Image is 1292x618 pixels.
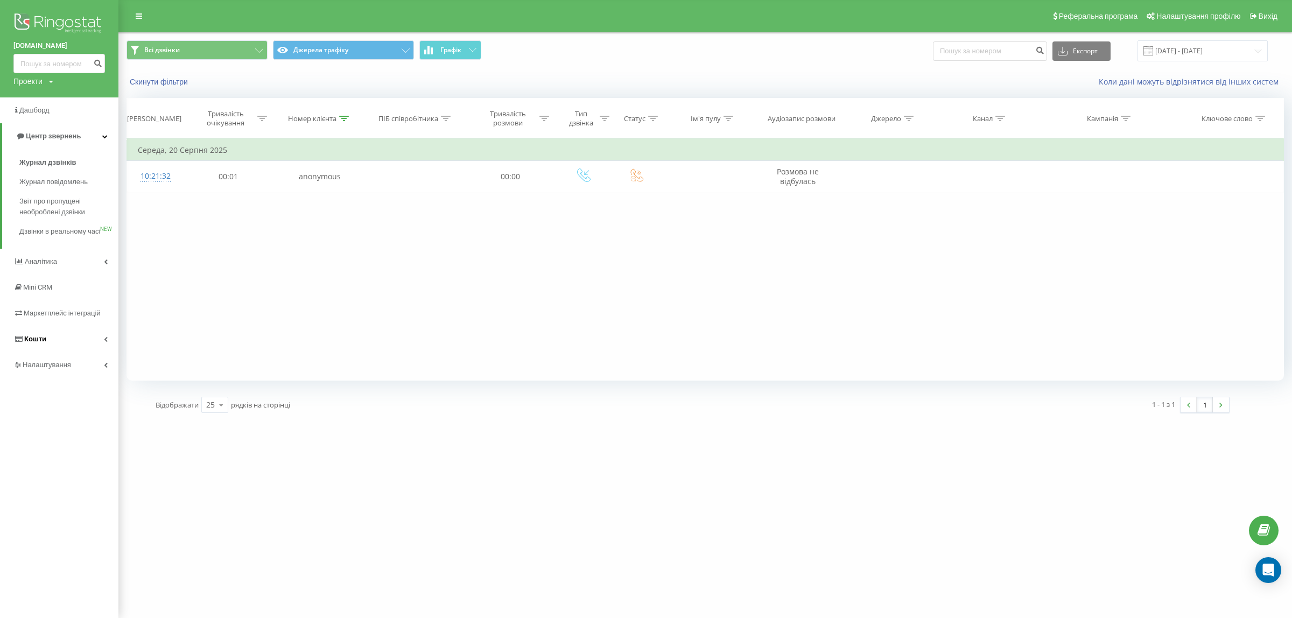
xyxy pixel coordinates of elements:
span: рядків на сторінці [231,400,290,410]
a: Звіт про пропущені необроблені дзвінки [19,192,118,222]
div: Аудіозапис розмови [768,114,835,123]
div: 10:21:32 [138,166,173,187]
span: Mini CRM [23,283,52,291]
span: Кошти [24,335,46,343]
span: Відображати [156,400,199,410]
span: Всі дзвінки [144,46,180,54]
span: Вихід [1259,12,1277,20]
div: Номер клієнта [288,114,336,123]
div: Тип дзвінка [565,109,597,128]
input: Пошук за номером [13,54,105,73]
div: Джерело [871,114,901,123]
a: Журнал повідомлень [19,172,118,192]
div: Тривалість розмови [479,109,537,128]
span: Звіт про пропущені необроблені дзвінки [19,196,113,217]
a: Дзвінки в реальному часіNEW [19,222,118,241]
button: Графік [419,40,481,60]
a: Коли дані можуть відрізнятися вiд інших систем [1099,76,1284,87]
a: Центр звернень [2,123,118,149]
span: Графік [440,46,461,54]
div: [PERSON_NAME] [127,114,181,123]
button: Скинути фільтри [127,77,193,87]
div: Кампанія [1087,114,1118,123]
span: Налаштування [23,361,71,369]
span: Дашборд [19,106,50,114]
div: Open Intercom Messenger [1255,557,1281,583]
span: Маркетплейс інтеграцій [24,309,101,317]
td: 00:00 [466,161,555,192]
input: Пошук за номером [933,41,1047,61]
button: Джерела трафіку [273,40,414,60]
div: Тривалість очікування [197,109,255,128]
div: Статус [624,114,645,123]
span: Журнал дзвінків [19,157,76,168]
div: 25 [206,399,215,410]
button: Всі дзвінки [127,40,268,60]
div: Канал [973,114,993,123]
div: 1 - 1 з 1 [1152,399,1175,410]
div: Проекти [13,76,43,87]
a: 1 [1197,397,1213,412]
div: Ім'я пулу [691,114,721,123]
span: Реферальна програма [1059,12,1138,20]
span: Налаштування профілю [1156,12,1240,20]
img: Ringostat logo [13,11,105,38]
span: Аналiтика [25,257,57,265]
span: Розмова не відбулась [777,166,819,186]
div: ПІБ співробітника [378,114,438,123]
td: 00:01 [184,161,273,192]
a: Журнал дзвінків [19,153,118,172]
span: Журнал повідомлень [19,177,88,187]
span: Центр звернень [26,132,81,140]
td: anonymous [273,161,366,192]
a: [DOMAIN_NAME] [13,40,105,51]
div: Ключове слово [1202,114,1253,123]
td: Середа, 20 Серпня 2025 [127,139,1284,161]
span: Дзвінки в реальному часі [19,226,100,237]
button: Експорт [1052,41,1111,61]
